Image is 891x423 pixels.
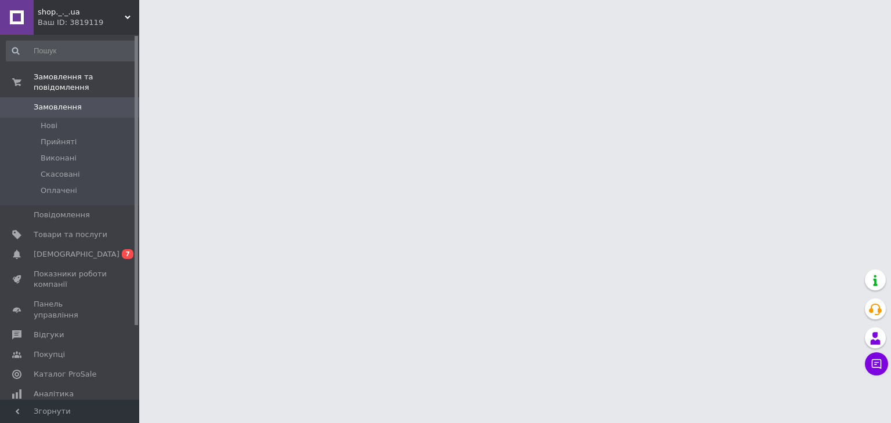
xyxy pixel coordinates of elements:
span: Замовлення [34,102,82,112]
span: shop._._.ua [38,7,125,17]
input: Пошук [6,41,137,61]
span: Нові [41,121,57,131]
span: Показники роботи компанії [34,269,107,290]
span: 7 [122,249,133,259]
span: Замовлення та повідомлення [34,72,139,93]
div: Ваш ID: 3819119 [38,17,139,28]
span: Відгуки [34,330,64,340]
span: Виконані [41,153,77,163]
span: Прийняті [41,137,77,147]
span: [DEMOGRAPHIC_DATA] [34,249,119,260]
span: Каталог ProSale [34,369,96,380]
button: Чат з покупцем [865,352,888,375]
span: Аналітика [34,389,74,399]
span: Оплачені [41,185,77,196]
span: Покупці [34,349,65,360]
span: Панель управління [34,299,107,320]
span: Повідомлення [34,210,90,220]
span: Скасовані [41,169,80,180]
span: Товари та послуги [34,229,107,240]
